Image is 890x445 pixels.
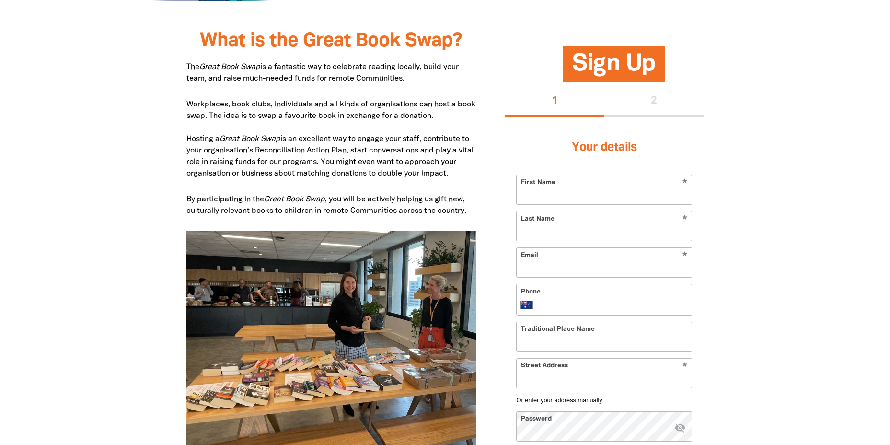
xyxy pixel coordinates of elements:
[572,53,656,82] span: Sign Up
[505,86,604,117] button: Stage 1
[516,396,692,403] button: Or enter your address manually
[674,422,686,433] i: Hide password
[199,64,260,70] em: Great Book Swap
[674,422,686,434] button: visibility_off
[220,136,280,142] em: Great Book Swap
[264,196,325,203] em: Great Book Swap
[186,194,476,217] p: By participating in the , you will be actively helping us gift new, culturally relevant books to ...
[186,61,476,84] p: The is a fantastic way to celebrate reading locally, build your team, and raise much-needed funds...
[516,129,692,167] h3: Your details
[200,32,462,50] span: What is the Great Book Swap?
[186,99,476,179] p: Workplaces, book clubs, individuals and all kinds of organisations can host a book swap. The idea...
